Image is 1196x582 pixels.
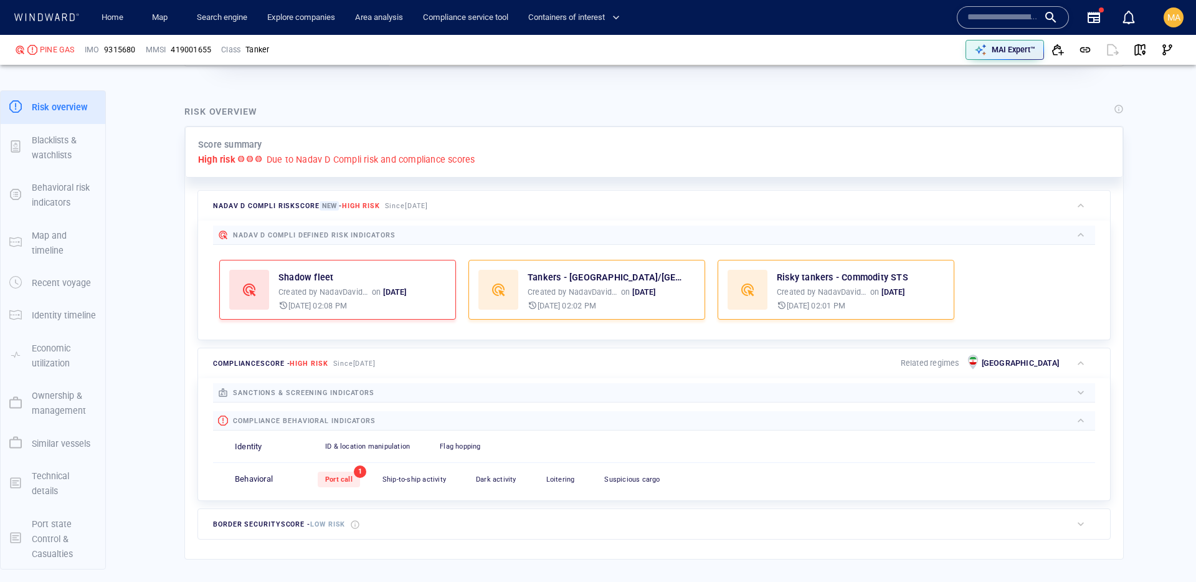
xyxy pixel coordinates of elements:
div: Notification center [1121,10,1136,25]
span: Low risk [310,520,345,528]
button: Similar vessels [1,427,105,460]
span: MA [1167,12,1180,22]
button: MA [1161,5,1186,30]
p: Due to Nadav D Compli risk and compliance scores [267,152,475,167]
span: sanctions & screening indicators [233,389,374,397]
a: Explore companies [262,7,340,29]
div: NadavDavidson2 [320,287,369,298]
span: Since [DATE] [333,360,376,368]
div: PINE GAS [40,44,75,55]
a: Search engine [192,7,252,29]
p: Created by on [278,287,407,298]
p: [DATE] 02:01 PM [787,300,845,312]
p: MMSI [146,44,166,55]
p: Related regimes [901,358,959,369]
p: Created by on [777,287,905,298]
button: View on map [1126,36,1154,64]
button: Port state Control & Casualties [1,508,105,571]
p: Map and timeline [32,228,97,259]
span: compliance behavioral indicators [233,417,376,425]
p: [GEOGRAPHIC_DATA] [982,358,1059,369]
p: Score summary [198,137,262,152]
a: Risky tankers - Commodity STS [777,270,908,285]
button: Ownership & management [1,379,105,427]
button: Blacklists & watchlists [1,124,105,172]
span: 1 [354,465,366,478]
span: 9315680 [104,44,135,55]
div: Risk overview [184,104,257,119]
div: 419001655 [171,44,211,55]
p: Ownership & management [32,388,97,419]
div: High risk [27,45,37,55]
a: Area analysis [350,7,408,29]
div: NadavDavidson2 [569,287,619,298]
a: Blacklists & watchlists [1,141,105,153]
p: [DATE] [881,287,904,298]
span: Loitering [546,475,575,484]
p: Risk overview [32,100,88,115]
a: Risk overview [1,101,105,113]
button: Identity timeline [1,299,105,332]
span: Nadav D Compli risk score - [213,201,380,211]
button: Map and timeline [1,219,105,267]
button: MAI Expert™ [966,40,1044,60]
span: Containers of interest [528,11,620,25]
div: Tanker [245,44,269,55]
span: Dark activity [476,475,516,484]
span: Nadav D Compli defined risk indicators [233,231,396,239]
button: Technical details [1,460,105,508]
p: Identity [235,441,262,453]
button: Home [92,7,132,29]
button: Map [142,7,182,29]
div: Tankers - US/UK/IL Affiliated [528,270,683,285]
p: Identity timeline [32,308,96,323]
a: Home [97,7,128,29]
iframe: Chat [1143,526,1187,573]
p: Created by on [528,287,656,298]
button: Add to vessel list [1044,36,1071,64]
p: Technical details [32,469,97,499]
span: ID & location manipulation [325,442,410,451]
p: NadavDavidson2 [818,287,868,298]
p: Recent voyage [32,275,91,290]
a: Ownership & management [1,397,105,409]
a: Shadow fleet [278,270,333,285]
span: High risk [342,202,380,210]
span: High risk [290,360,328,368]
span: Suspicious cargo [604,475,660,484]
p: MAI Expert™ [992,44,1035,55]
a: Map and timeline [1,236,105,248]
p: Similar vessels [32,436,90,451]
button: Visual Link Analysis [1154,36,1181,64]
span: compliance score - [213,360,328,368]
span: Flag hopping [440,442,480,451]
span: Port call [325,475,353,484]
span: border security score - [213,520,345,528]
a: Compliance service tool [418,7,513,29]
button: Risk overview [1,91,105,123]
p: Behavioral risk indicators [32,180,97,211]
a: Port state Control & Casualties [1,532,105,544]
button: Economic utilization [1,332,105,380]
p: [DATE] 02:08 PM [288,300,347,312]
p: [DATE] 02:02 PM [538,300,596,312]
span: Ship-to-ship activity [382,475,446,484]
span: Since [DATE] [385,202,428,210]
p: Blacklists & watchlists [32,133,97,163]
p: High risk [198,152,235,167]
a: Identity timeline [1,309,105,321]
a: Similar vessels [1,437,105,449]
a: Map [147,7,177,29]
a: Tankers - [GEOGRAPHIC_DATA]/[GEOGRAPHIC_DATA]/[GEOGRAPHIC_DATA] Affiliated [528,270,683,285]
p: [DATE] [632,287,655,298]
span: New [320,201,339,211]
a: Economic utilization [1,349,105,361]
